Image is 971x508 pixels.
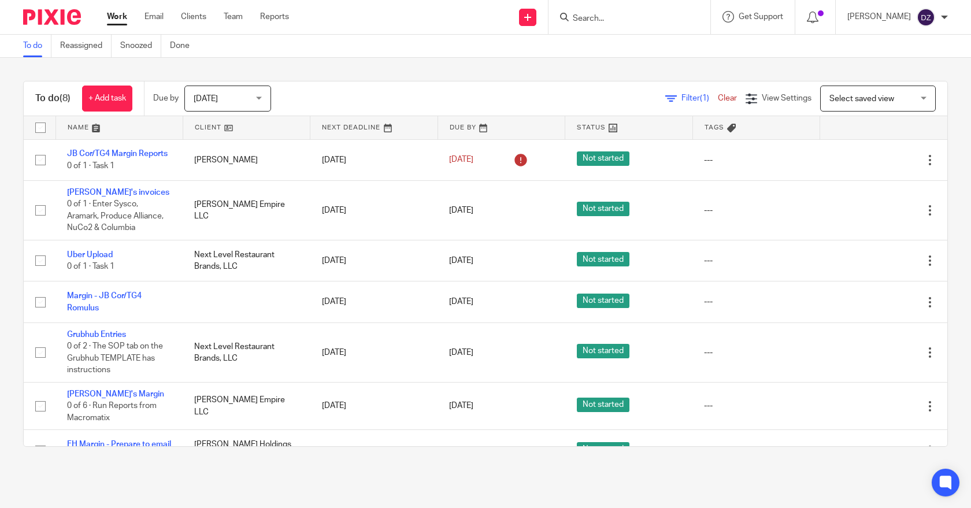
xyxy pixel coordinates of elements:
td: [DATE] [310,281,438,322]
a: Snoozed [120,35,161,57]
td: [DATE] [310,240,438,281]
span: [DATE] [449,298,473,306]
a: JB Cor/TG4 Margin Reports [67,150,168,158]
a: Team [224,11,243,23]
td: [DATE] [310,430,438,471]
span: Not started [577,252,629,266]
a: To do [23,35,51,57]
input: Search [572,14,676,24]
span: Get Support [739,13,783,21]
span: (8) [60,94,71,103]
td: [DATE] [310,139,438,180]
a: Work [107,11,127,23]
span: [DATE] [449,156,473,164]
a: Grubhub Entries [67,331,126,339]
span: [DATE] [194,95,218,103]
span: Not started [577,344,629,358]
a: + Add task [82,86,132,112]
img: svg%3E [917,8,935,27]
a: Done [170,35,198,57]
span: [DATE] [449,206,473,214]
a: Email [144,11,164,23]
span: (1) [700,94,709,102]
td: [PERSON_NAME] Holdings LLC [183,430,310,471]
span: Select saved view [829,95,894,103]
a: Reports [260,11,289,23]
td: [PERSON_NAME] Empire LLC [183,180,310,240]
span: Tags [705,124,724,131]
td: Next Level Restaurant Brands, LLC [183,322,310,382]
td: [PERSON_NAME] Empire LLC [183,382,310,429]
a: [PERSON_NAME]'s Margin [67,390,164,398]
a: Margin - JB Cor/TG4 Romulus [67,292,142,312]
td: [DATE] [310,382,438,429]
a: FH Margin - Prepare to email [67,440,171,448]
a: Reassigned [60,35,112,57]
td: [DATE] [310,180,438,240]
span: [DATE] [449,257,473,265]
span: 0 of 1 · Enter Sysco, Aramark, Produce Alliance, NuCo2 & Columbia [67,201,164,232]
h1: To do [35,92,71,105]
span: 0 of 1 · Task 1 [67,162,114,170]
td: Next Level Restaurant Brands, LLC [183,240,310,281]
div: --- [704,444,808,456]
span: Not started [577,294,629,308]
div: --- [704,154,808,166]
span: 0 of 2 · The SOP tab on the Grubhub TEMPLATE has instructions [67,342,163,374]
a: Clients [181,11,206,23]
span: View Settings [762,94,811,102]
span: Not started [577,151,629,166]
div: --- [704,400,808,411]
div: --- [704,296,808,307]
div: --- [704,255,808,266]
div: --- [704,347,808,358]
span: [DATE] [449,402,473,410]
span: Not started [577,202,629,216]
span: Not started [577,398,629,412]
p: Due by [153,92,179,104]
a: Uber Upload [67,251,113,259]
a: Clear [718,94,737,102]
span: 0 of 6 · Run Reports from Macromatix [67,402,157,422]
a: [PERSON_NAME]'s invoices [67,188,169,196]
td: [DATE] [310,322,438,382]
span: 0 of 1 · Task 1 [67,262,114,270]
span: Not started [577,442,629,457]
img: Pixie [23,9,81,25]
span: Filter [681,94,718,102]
p: [PERSON_NAME] [847,11,911,23]
span: [DATE] [449,348,473,357]
td: [PERSON_NAME] [183,139,310,180]
div: --- [704,205,808,216]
